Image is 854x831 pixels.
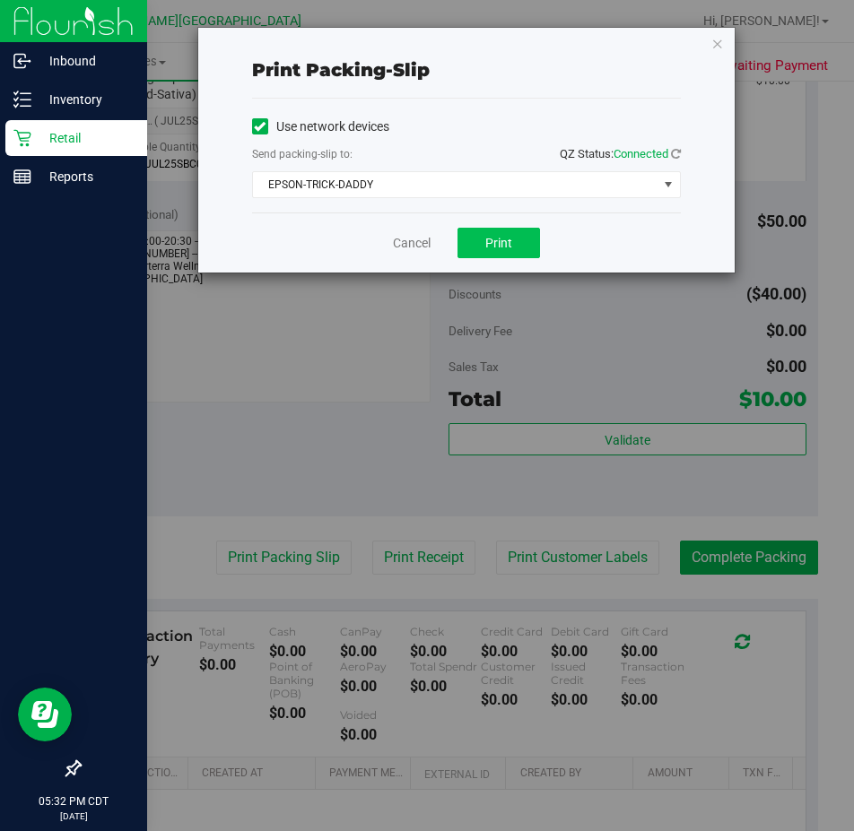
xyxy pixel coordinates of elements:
label: Use network devices [252,117,389,136]
iframe: Resource center [18,688,72,741]
inline-svg: Retail [13,129,31,147]
span: Print [485,236,512,250]
p: Inbound [31,50,139,72]
button: Print [457,228,540,258]
p: [DATE] [8,809,139,823]
a: Cancel [393,234,431,253]
p: Inventory [31,89,139,110]
p: Reports [31,166,139,187]
span: select [657,172,679,197]
inline-svg: Inbound [13,52,31,70]
p: Retail [31,127,139,149]
label: Send packing-slip to: [252,146,353,162]
span: Print packing-slip [252,59,430,81]
span: EPSON-TRICK-DADDY [253,172,658,197]
inline-svg: Inventory [13,91,31,108]
span: QZ Status: [560,147,681,160]
p: 05:32 PM CDT [8,793,139,809]
inline-svg: Reports [13,168,31,186]
span: Connected [614,147,668,160]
